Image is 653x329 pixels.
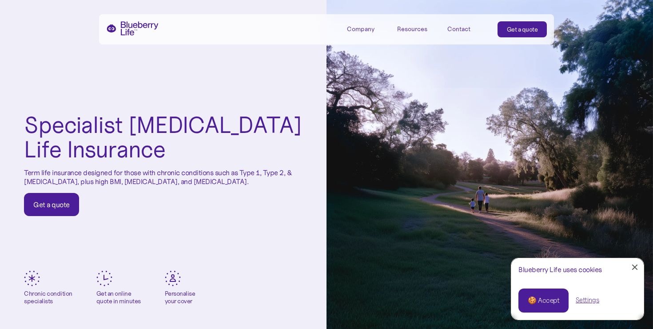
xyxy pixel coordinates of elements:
[106,21,159,36] a: home
[397,25,427,33] div: Resources
[24,193,79,216] a: Get a quote
[24,290,72,305] div: Chronic condition specialists
[498,21,547,37] a: Get a quote
[518,265,637,274] div: Blueberry Life uses cookies
[165,290,195,305] div: Personalise your cover
[24,113,303,161] h1: Specialist [MEDICAL_DATA] Life Insurance
[96,290,141,305] div: Get an online quote in minutes
[576,296,599,305] a: Settings
[626,258,644,276] a: Close Cookie Popup
[24,169,303,185] p: Term life insurance designed for those with chronic conditions such as Type 1, Type 2, & [MEDICAL...
[447,25,470,33] div: Contact
[528,296,559,305] div: 🍪 Accept
[518,289,569,313] a: 🍪 Accept
[447,21,487,36] a: Contact
[397,21,437,36] div: Resources
[347,25,374,33] div: Company
[347,21,387,36] div: Company
[33,200,70,209] div: Get a quote
[507,25,538,34] div: Get a quote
